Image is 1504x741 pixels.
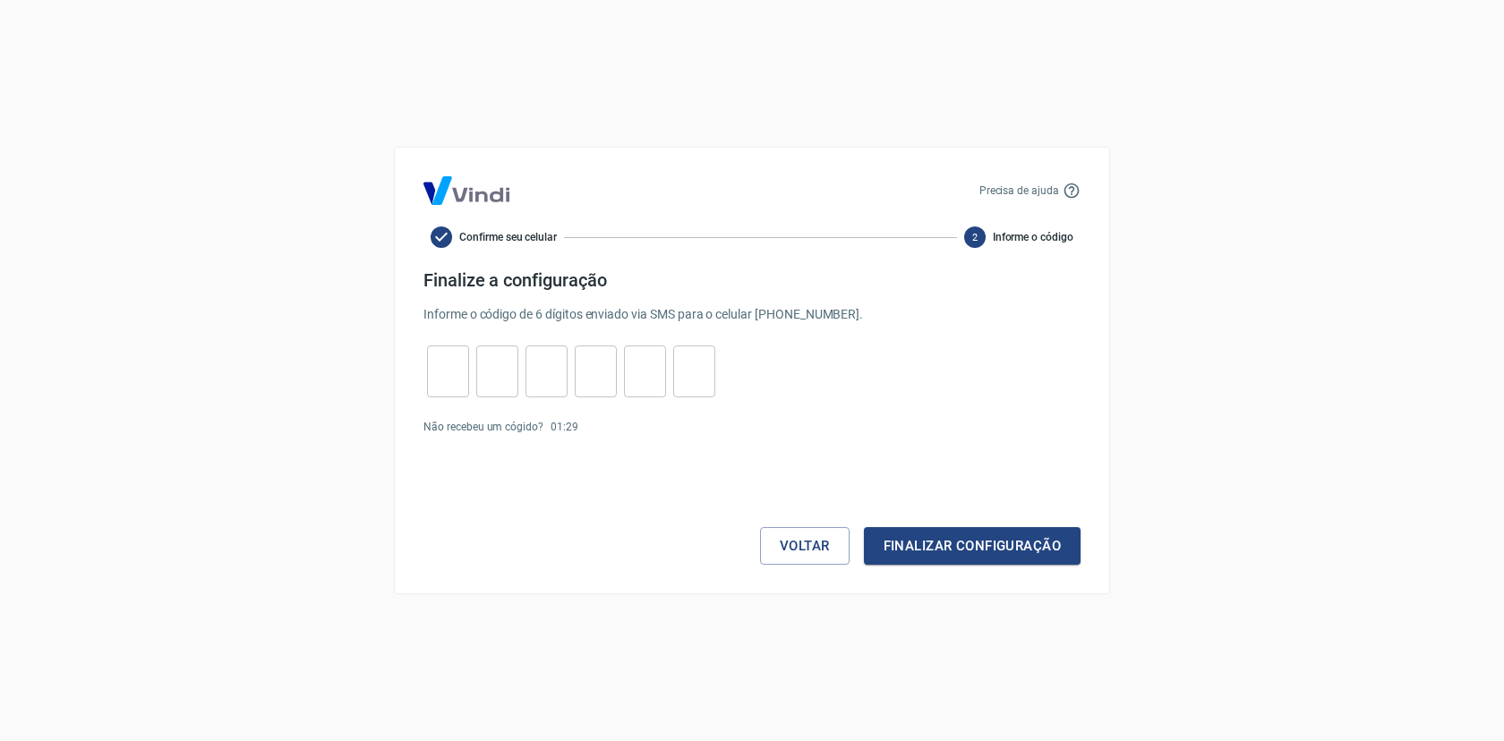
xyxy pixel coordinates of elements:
p: Precisa de ajuda [979,183,1059,199]
button: Finalizar configuração [864,527,1081,565]
button: Voltar [760,527,850,565]
img: Logo Vind [423,176,509,205]
p: Não recebeu um cógido? [423,419,543,435]
p: 01 : 29 [551,419,578,435]
span: Informe o código [993,229,1073,245]
text: 2 [972,232,978,243]
h4: Finalize a configuração [423,269,1081,291]
p: Informe o código de 6 dígitos enviado via SMS para o celular [PHONE_NUMBER] . [423,305,1081,324]
span: Confirme seu celular [459,229,557,245]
